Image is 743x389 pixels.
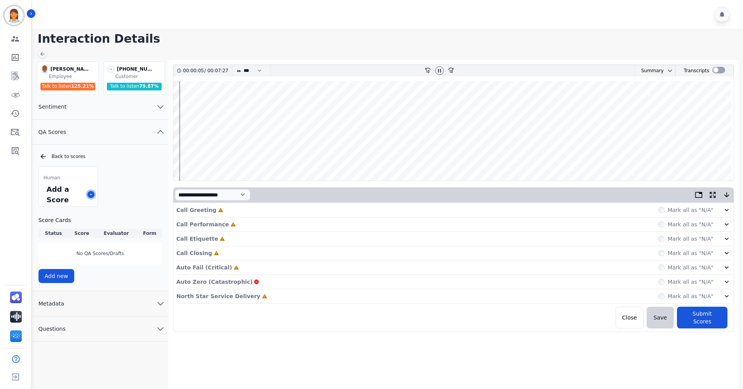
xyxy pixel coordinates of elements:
[40,83,96,90] div: Talk to listen
[38,229,68,238] th: Status
[176,249,212,257] p: Call Closing
[38,269,75,283] button: Add new
[635,65,664,76] div: Summary
[668,278,713,286] label: Mark all as "N/A"
[668,221,713,228] label: Mark all as "N/A"
[45,182,84,207] div: Add a Score
[156,102,165,111] svg: chevron down
[49,73,97,80] div: Employee
[668,235,713,243] label: Mark all as "N/A"
[668,206,713,214] label: Mark all as "N/A"
[71,83,94,89] span: 125.21 %
[32,103,73,111] span: Sentiment
[156,127,165,137] svg: chevron up
[51,65,89,73] div: [PERSON_NAME]
[176,264,232,271] p: Auto Fail (Critical)
[32,316,168,342] button: Questions chevron down
[647,307,674,328] button: Save
[39,153,162,160] div: Back to scores
[139,83,159,89] span: 79.87 %
[664,68,673,74] button: chevron down
[176,206,216,214] p: Call Greeting
[32,94,168,120] button: Sentiment chevron down
[156,299,165,308] svg: chevron down
[668,292,713,300] label: Mark all as "N/A"
[68,229,95,238] th: Score
[38,32,743,46] h1: Interaction Details
[684,65,709,76] div: Transcripts
[5,6,23,25] img: Bordered avatar
[95,229,138,238] th: Evaluator
[32,128,73,136] span: QA Scores
[32,120,168,145] button: QA Scores chevron up
[176,292,260,300] p: North Star Service Delivery
[44,175,60,181] span: Human
[616,307,644,328] button: Close
[107,83,162,90] div: Talk to listen
[156,324,165,333] svg: chevron down
[176,278,253,286] p: Auto Zero (Catastrophic)
[38,243,162,264] div: No QA Scores/Drafts
[206,65,227,76] div: 00:07:27
[183,65,230,76] div: /
[107,65,115,73] span: -
[117,65,156,73] div: [PHONE_NUMBER]
[32,291,168,316] button: Metadata chevron down
[668,264,713,271] label: Mark all as "N/A"
[138,229,162,238] th: Form
[667,68,673,74] svg: chevron down
[32,300,70,307] span: Metadata
[32,325,72,333] span: Questions
[115,73,163,80] div: Customer
[668,249,713,257] label: Mark all as "N/A"
[176,221,229,228] p: Call Performance
[38,216,162,224] h3: Score Cards
[183,65,204,76] div: 00:00:05
[176,235,218,243] p: Call Etiquette
[677,307,727,328] button: Submit Scores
